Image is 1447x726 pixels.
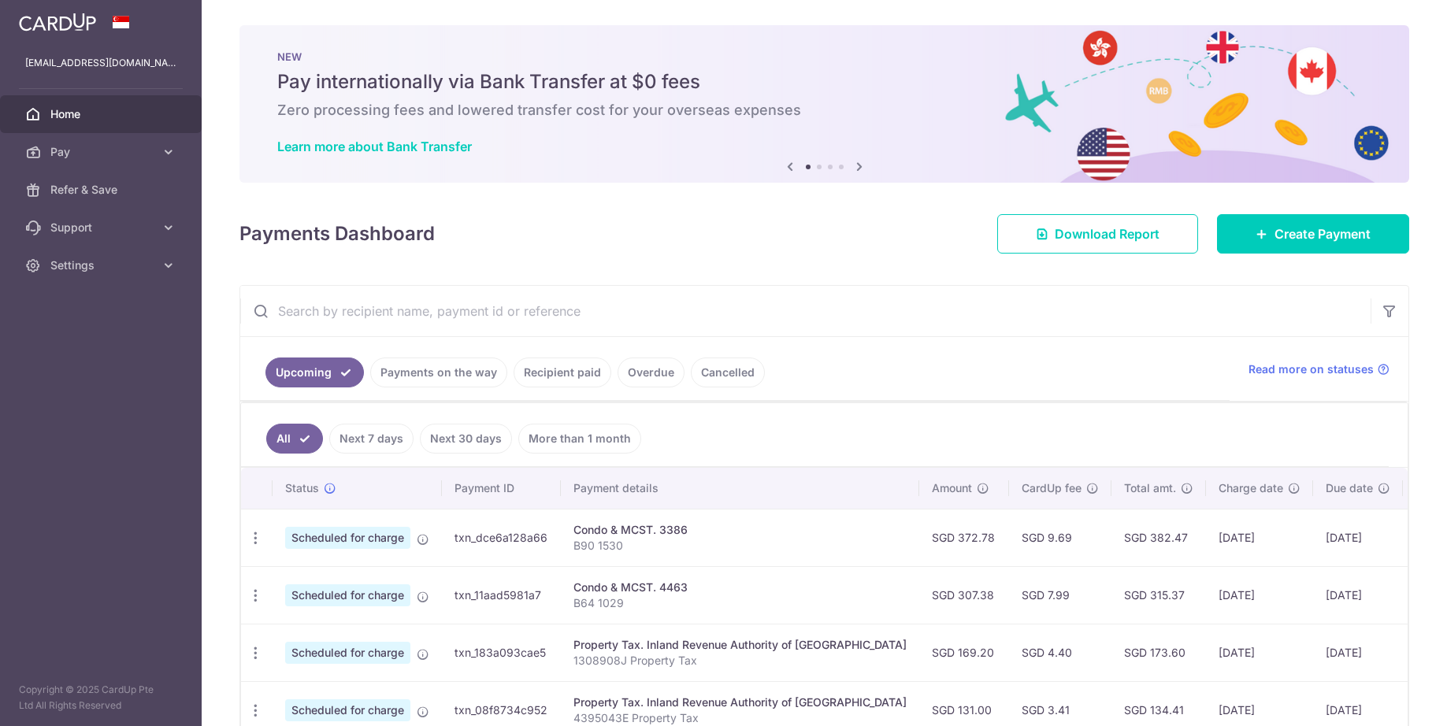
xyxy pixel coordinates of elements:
[265,357,364,387] a: Upcoming
[1313,566,1403,624] td: [DATE]
[1206,566,1313,624] td: [DATE]
[1219,480,1283,496] span: Charge date
[277,101,1371,120] h6: Zero processing fees and lowered transfer cost for your overseas expenses
[285,699,410,721] span: Scheduled for charge
[932,480,972,496] span: Amount
[420,424,512,454] a: Next 30 days
[285,527,410,549] span: Scheduled for charge
[277,50,1371,63] p: NEW
[1274,224,1371,243] span: Create Payment
[239,220,435,248] h4: Payments Dashboard
[618,357,685,387] a: Overdue
[50,182,154,198] span: Refer & Save
[561,468,919,509] th: Payment details
[1009,509,1111,566] td: SGD 9.69
[1326,480,1373,496] span: Due date
[266,424,323,454] a: All
[573,637,907,653] div: Property Tax. Inland Revenue Authority of [GEOGRAPHIC_DATA]
[277,139,472,154] a: Learn more about Bank Transfer
[25,55,176,71] p: [EMAIL_ADDRESS][DOMAIN_NAME]
[1249,361,1389,377] a: Read more on statuses
[573,695,907,710] div: Property Tax. Inland Revenue Authority of [GEOGRAPHIC_DATA]
[1009,624,1111,681] td: SGD 4.40
[1313,509,1403,566] td: [DATE]
[50,144,154,160] span: Pay
[239,25,1409,183] img: Bank transfer banner
[442,624,561,681] td: txn_183a093cae5
[691,357,765,387] a: Cancelled
[442,566,561,624] td: txn_11aad5981a7
[1022,480,1082,496] span: CardUp fee
[19,13,96,31] img: CardUp
[1206,624,1313,681] td: [DATE]
[1217,214,1409,254] a: Create Payment
[573,580,907,595] div: Condo & MCST. 4463
[919,624,1009,681] td: SGD 169.20
[285,480,319,496] span: Status
[1124,480,1176,496] span: Total amt.
[1009,566,1111,624] td: SGD 7.99
[518,424,641,454] a: More than 1 month
[442,468,561,509] th: Payment ID
[1111,566,1206,624] td: SGD 315.37
[240,286,1371,336] input: Search by recipient name, payment id or reference
[919,566,1009,624] td: SGD 307.38
[50,106,154,122] span: Home
[573,653,907,669] p: 1308908J Property Tax
[573,522,907,538] div: Condo & MCST. 3386
[370,357,507,387] a: Payments on the way
[50,257,154,273] span: Settings
[285,642,410,664] span: Scheduled for charge
[285,584,410,606] span: Scheduled for charge
[573,710,907,726] p: 4395043E Property Tax
[573,595,907,611] p: B64 1029
[329,424,414,454] a: Next 7 days
[1249,361,1374,377] span: Read more on statuses
[1111,624,1206,681] td: SGD 173.60
[1055,224,1159,243] span: Download Report
[1206,509,1313,566] td: [DATE]
[514,357,611,387] a: Recipient paid
[1313,624,1403,681] td: [DATE]
[50,220,154,235] span: Support
[442,509,561,566] td: txn_dce6a128a66
[573,538,907,554] p: B90 1530
[277,69,1371,94] h5: Pay internationally via Bank Transfer at $0 fees
[919,509,1009,566] td: SGD 372.78
[1111,509,1206,566] td: SGD 382.47
[997,214,1198,254] a: Download Report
